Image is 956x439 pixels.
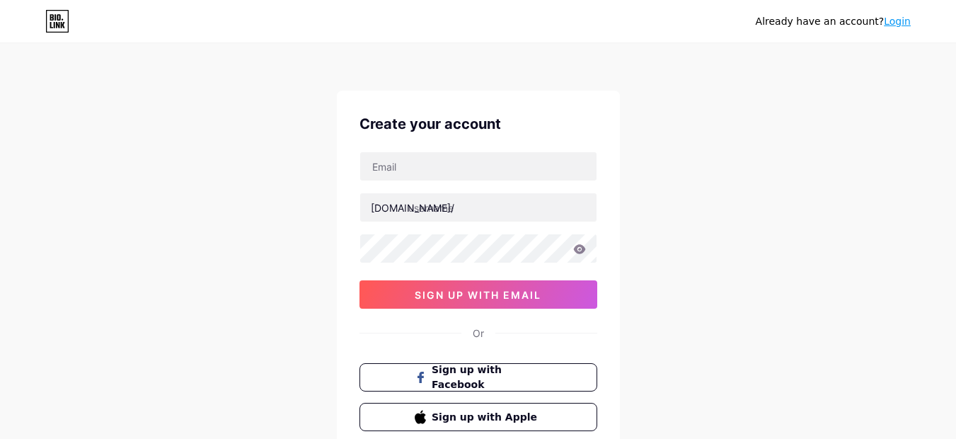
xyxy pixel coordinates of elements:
[432,410,541,425] span: Sign up with Apple
[473,326,484,341] div: Or
[359,363,597,392] button: Sign up with Facebook
[415,289,541,301] span: sign up with email
[359,403,597,431] button: Sign up with Apple
[432,363,541,392] span: Sign up with Facebook
[359,113,597,135] div: Create your account
[756,14,911,29] div: Already have an account?
[371,200,454,215] div: [DOMAIN_NAME]/
[359,280,597,309] button: sign up with email
[884,16,911,27] a: Login
[360,152,597,181] input: Email
[360,193,597,222] input: username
